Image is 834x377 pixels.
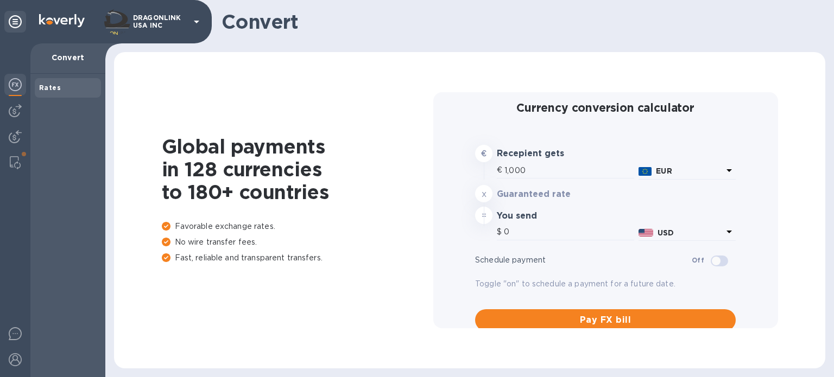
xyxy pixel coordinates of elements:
[484,314,727,327] span: Pay FX bill
[4,11,26,33] div: Unpin categories
[692,256,704,264] b: Off
[475,278,736,290] p: Toggle "on" to schedule a payment for a future date.
[504,162,634,178] input: Amount
[497,211,603,221] h3: You send
[475,185,492,202] div: x
[475,309,736,331] button: Pay FX bill
[497,149,603,159] h3: Recepient gets
[9,78,22,91] img: Foreign exchange
[497,224,504,240] div: $
[162,135,433,203] h1: Global payments in 128 currencies to 180+ countries
[162,221,433,232] p: Favorable exchange rates.
[497,189,603,200] h3: Guaranteed rate
[656,167,672,175] b: EUR
[39,84,61,92] b: Rates
[497,162,504,178] div: €
[481,149,486,158] strong: €
[162,252,433,264] p: Fast, reliable and transparent transfers.
[222,10,817,33] h1: Convert
[475,101,736,114] h2: Currency conversion calculator
[133,14,187,29] p: DRAGONLINK USA INC
[39,14,85,27] img: Logo
[639,229,653,237] img: USD
[162,237,433,248] p: No wire transfer fees.
[658,228,674,237] b: USD
[475,207,492,224] div: =
[475,254,692,266] p: Schedule payment
[39,52,97,63] p: Convert
[504,224,634,240] input: Amount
